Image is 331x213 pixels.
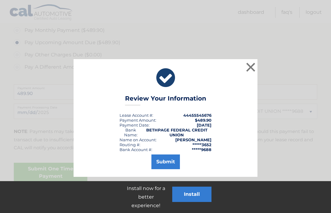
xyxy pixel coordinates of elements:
div: Lease Account #: [120,113,153,118]
button: × [245,61,257,73]
span: Payment Date [120,123,149,127]
div: : [120,123,150,127]
button: Submit [151,154,180,169]
p: Install now for a better experience! [120,184,172,210]
span: [DATE] [197,123,211,127]
button: Install [172,187,211,202]
h3: Review Your Information [125,95,206,105]
strong: BETHPAGE FEDERAL CREDIT UNION [146,127,207,137]
strong: 44455545676 [183,113,211,118]
div: Name on Account: [120,137,157,142]
div: Payment Amount: [120,118,156,123]
div: Routing #: [120,142,140,147]
span: $489.90 [195,118,211,123]
div: Bank Name: [120,127,142,137]
strong: [PERSON_NAME] [175,137,211,142]
div: Bank Account #: [120,147,152,152]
